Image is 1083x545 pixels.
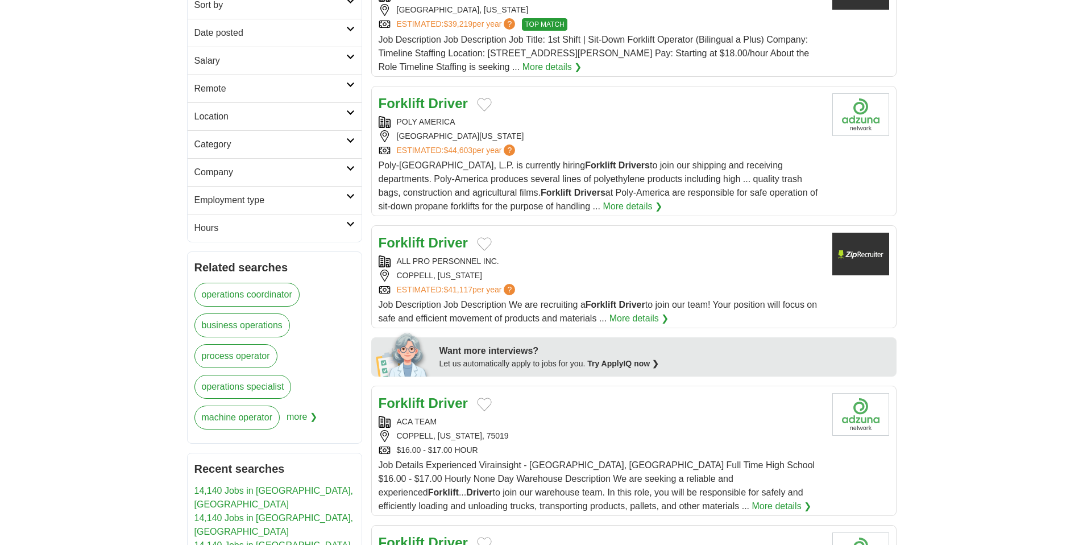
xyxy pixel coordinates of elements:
[477,237,492,251] button: Add to favorite jobs
[194,486,354,509] a: 14,140 Jobs in [GEOGRAPHIC_DATA], [GEOGRAPHIC_DATA]
[188,19,362,47] a: Date posted
[429,96,468,111] strong: Driver
[379,416,823,428] div: ACA TEAM
[194,82,346,96] h2: Remote
[379,255,823,267] div: ALL PRO PERSONNEL INC.
[376,331,431,377] img: apply-iq-scientist.png
[188,130,362,158] a: Category
[443,19,472,28] span: $39,219
[397,117,455,126] a: POLY AMERICA
[379,96,468,111] a: Forklift Driver
[428,488,459,497] strong: Forklift
[477,98,492,112] button: Add to favorite jobs
[397,18,518,31] a: ESTIMATED:$39,219per year?
[194,406,280,430] a: machine operator
[194,166,346,179] h2: Company
[443,285,472,294] span: $41,117
[586,300,616,309] strong: Forklift
[194,460,355,477] h2: Recent searches
[397,144,518,156] a: ESTIMATED:$44,603per year?
[188,158,362,186] a: Company
[397,284,518,296] a: ESTIMATED:$41,117per year?
[379,35,810,72] span: Job Description Job Description Job Title: 1st Shift | Sit-Down Forklift Operator (Bilingual a Pl...
[379,395,425,411] strong: Forklift
[379,4,823,16] div: [GEOGRAPHIC_DATA], [US_STATE]
[194,110,346,123] h2: Location
[194,259,355,276] h2: Related searches
[429,395,468,411] strong: Driver
[379,235,425,250] strong: Forklift
[587,359,659,368] a: Try ApplyIQ now ❯
[379,160,818,211] span: Poly-[GEOGRAPHIC_DATA], L.P. is currently hiring to join our shipping and receiving departments. ...
[379,444,823,456] div: $16.00 - $17.00 HOUR
[609,312,669,325] a: More details ❯
[477,398,492,411] button: Add to favorite jobs
[379,460,815,511] span: Job Details Experienced Virainsight - [GEOGRAPHIC_DATA], [GEOGRAPHIC_DATA] Full Time High School ...
[194,54,346,68] h2: Salary
[379,130,823,142] div: [GEOGRAPHIC_DATA][US_STATE]
[379,270,823,282] div: COPPELL, [US_STATE]
[194,138,346,151] h2: Category
[188,75,362,102] a: Remote
[194,283,300,307] a: operations coordinator
[188,214,362,242] a: Hours
[194,313,290,337] a: business operations
[439,358,890,370] div: Let us automatically apply to jobs for you.
[504,18,515,30] span: ?
[832,393,889,436] img: Company logo
[832,93,889,136] img: Poly America logo
[379,96,425,111] strong: Forklift
[194,221,346,235] h2: Hours
[504,144,515,156] span: ?
[574,188,605,197] strong: Drivers
[619,160,650,170] strong: Drivers
[443,146,472,155] span: $44,603
[429,235,468,250] strong: Driver
[522,18,567,31] span: TOP MATCH
[832,233,889,275] img: Company logo
[466,488,492,497] strong: Driver
[541,188,571,197] strong: Forklift
[287,406,317,436] span: more ❯
[379,300,818,323] span: Job Description Job Description We are recruiting a to join our team! Your position will focus on...
[619,300,645,309] strong: Driver
[194,26,346,40] h2: Date posted
[752,499,811,513] a: More details ❯
[379,235,468,250] a: Forklift Driver
[194,344,277,368] a: process operator
[194,513,354,536] a: 14,140 Jobs in [GEOGRAPHIC_DATA], [GEOGRAPHIC_DATA]
[379,395,468,411] a: Forklift Driver
[379,430,823,442] div: COPPELL, [US_STATE], 75019
[188,47,362,75] a: Salary
[194,193,346,207] h2: Employment type
[188,186,362,214] a: Employment type
[439,344,890,358] div: Want more interviews?
[522,60,582,74] a: More details ❯
[188,102,362,130] a: Location
[585,160,616,170] strong: Forklift
[603,200,662,213] a: More details ❯
[504,284,515,295] span: ?
[194,375,292,399] a: operations specialist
